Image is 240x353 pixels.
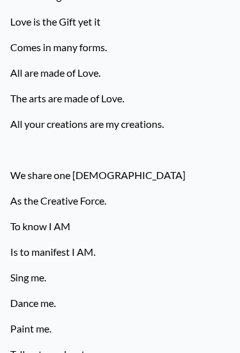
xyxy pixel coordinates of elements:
p: Comes in many forms. [10,35,230,61]
p: Love is the Gift yet it [10,10,230,35]
p: As the Creative Force. [10,189,230,214]
p: Dance me. [10,291,230,317]
p: All your creations are my creations. [10,112,230,137]
p: The arts are made of Love. [10,86,230,112]
p: Sing me. [10,265,230,291]
p: Is to manifest I AM. [10,240,230,265]
p: Paint me. [10,317,230,342]
p: All are made of Love. [10,61,230,86]
p: We share one [DEMOGRAPHIC_DATA] [10,163,230,189]
p: To know I AM [10,214,230,240]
